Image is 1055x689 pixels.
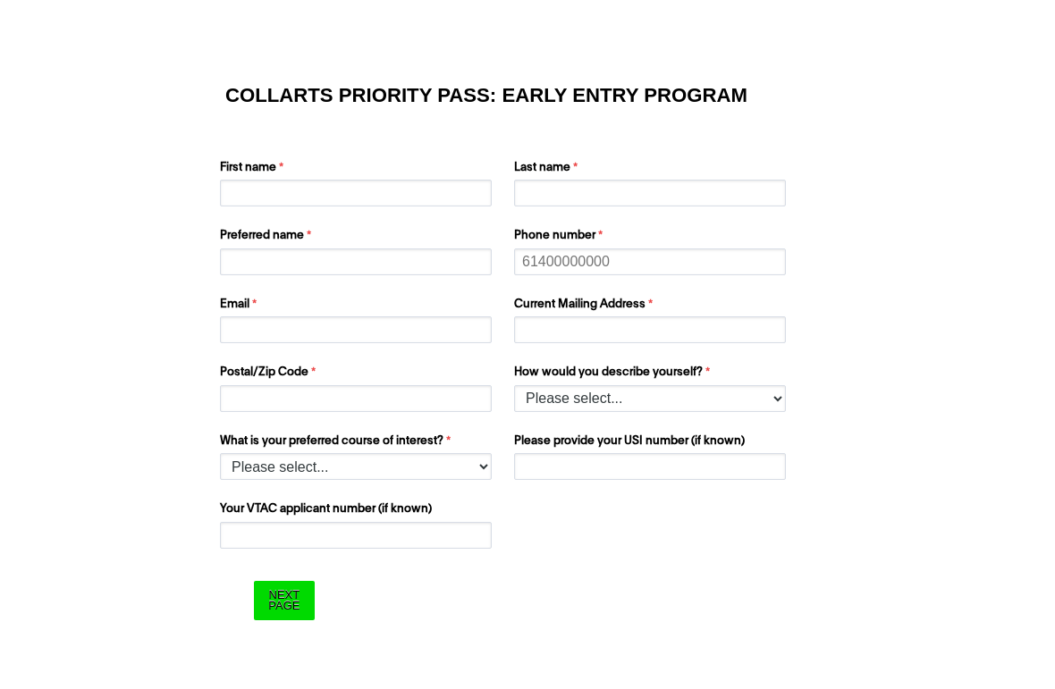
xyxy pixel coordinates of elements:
[514,433,790,454] label: Please provide your USI number (if known)
[514,180,786,206] input: Last name
[254,581,314,619] input: Next Page
[220,385,492,412] input: Postal/Zip Code
[220,500,496,522] label: Your VTAC applicant number (if known)
[514,364,790,385] label: How would you describe yourself?
[220,159,496,181] label: First name
[220,180,492,206] input: First name
[514,227,790,248] label: Phone number
[514,159,790,181] label: Last name
[225,87,830,105] h1: COLLARTS PRIORITY PASS: EARLY ENTRY PROGRAM
[220,227,496,248] label: Preferred name
[220,453,492,480] select: What is your preferred course of interest?
[514,385,786,412] select: How would you describe yourself?
[514,296,790,317] label: Current Mailing Address
[220,522,492,549] input: Your VTAC applicant number (if known)
[514,453,786,480] input: Please provide your USI number (if known)
[220,364,496,385] label: Postal/Zip Code
[514,316,786,343] input: Current Mailing Address
[514,248,786,275] input: Phone number
[220,316,492,343] input: Email
[220,296,496,317] label: Email
[220,248,492,275] input: Preferred name
[220,433,496,454] label: What is your preferred course of interest?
